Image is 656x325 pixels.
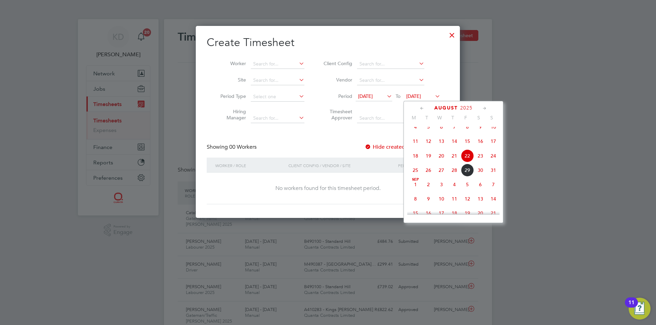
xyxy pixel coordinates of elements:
[487,135,500,148] span: 17
[422,164,435,177] span: 26
[461,192,474,205] span: 12
[409,120,422,133] span: 4
[487,178,500,191] span: 7
[409,164,422,177] span: 25
[215,77,246,83] label: Site
[487,192,500,205] span: 14
[435,207,448,220] span: 17
[461,149,474,162] span: 22
[435,135,448,148] span: 13
[215,60,246,67] label: Worker
[435,120,448,133] span: 6
[448,149,461,162] span: 21
[251,76,304,85] input: Search for...
[628,302,634,311] div: 11
[629,298,651,320] button: Open Resource Center, 11 new notifications
[448,207,461,220] span: 18
[435,149,448,162] span: 20
[474,120,487,133] span: 9
[322,60,352,67] label: Client Config
[487,164,500,177] span: 31
[448,135,461,148] span: 14
[409,207,422,220] span: 15
[394,92,402,101] span: To
[485,115,498,121] span: S
[215,108,246,121] label: Hiring Manager
[474,135,487,148] span: 16
[448,164,461,177] span: 28
[461,120,474,133] span: 8
[251,114,304,123] input: Search for...
[422,120,435,133] span: 5
[396,158,442,173] div: Period
[422,135,435,148] span: 12
[422,178,435,191] span: 2
[420,115,433,121] span: T
[409,178,422,191] span: 1
[322,108,352,121] label: Timesheet Approver
[422,192,435,205] span: 9
[357,76,424,85] input: Search for...
[358,93,373,99] span: [DATE]
[461,207,474,220] span: 19
[287,158,396,173] div: Client Config / Vendor / Site
[407,115,420,121] span: M
[207,35,449,50] h2: Create Timesheet
[487,120,500,133] span: 10
[474,164,487,177] span: 30
[434,105,458,111] span: August
[409,178,422,181] span: Sep
[229,144,257,150] span: 00 Workers
[357,59,424,69] input: Search for...
[435,192,448,205] span: 10
[435,178,448,191] span: 3
[251,92,304,102] input: Select one
[433,115,446,121] span: W
[251,59,304,69] input: Search for...
[448,192,461,205] span: 11
[461,135,474,148] span: 15
[474,207,487,220] span: 20
[487,207,500,220] span: 21
[365,144,434,150] label: Hide created timesheets
[422,207,435,220] span: 16
[214,158,287,173] div: Worker / Role
[207,144,258,151] div: Showing
[422,149,435,162] span: 19
[322,77,352,83] label: Vendor
[215,93,246,99] label: Period Type
[474,149,487,162] span: 23
[357,114,424,123] input: Search for...
[459,115,472,121] span: F
[322,93,352,99] label: Period
[409,192,422,205] span: 8
[406,93,421,99] span: [DATE]
[214,185,442,192] div: No workers found for this timesheet period.
[474,178,487,191] span: 6
[446,115,459,121] span: T
[474,192,487,205] span: 13
[409,135,422,148] span: 11
[448,178,461,191] span: 4
[460,105,473,111] span: 2025
[409,149,422,162] span: 18
[435,164,448,177] span: 27
[487,149,500,162] span: 24
[472,115,485,121] span: S
[461,178,474,191] span: 5
[448,120,461,133] span: 7
[461,164,474,177] span: 29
